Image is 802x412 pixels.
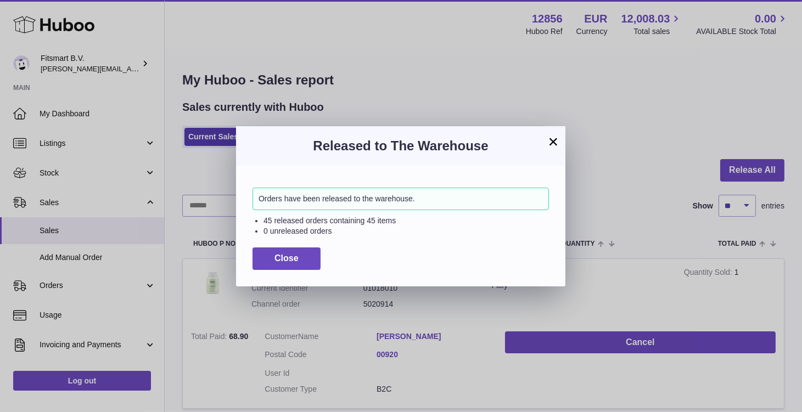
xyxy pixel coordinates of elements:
li: 0 unreleased orders [263,226,549,236]
div: Orders have been released to the warehouse. [253,188,549,210]
h3: Released to The Warehouse [253,137,549,155]
li: 45 released orders containing 45 items [263,216,549,226]
button: × [547,135,560,148]
button: Close [253,247,321,270]
span: Close [274,253,299,263]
